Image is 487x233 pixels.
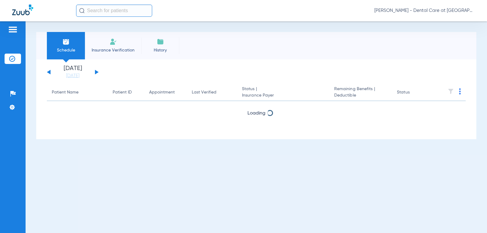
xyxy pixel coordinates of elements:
[51,47,80,53] span: Schedule
[334,92,387,99] span: Deductible
[149,89,182,96] div: Appointment
[52,89,79,96] div: Patient Name
[448,88,454,94] img: filter.svg
[247,111,265,116] span: Loading
[459,88,461,94] img: group-dot-blue.svg
[113,89,132,96] div: Patient ID
[192,89,232,96] div: Last Verified
[54,73,91,79] a: [DATE]
[329,84,392,101] th: Remaining Benefits |
[52,89,103,96] div: Patient Name
[54,65,91,79] li: [DATE]
[242,92,324,99] span: Insurance Payer
[62,38,70,45] img: Schedule
[8,26,18,33] img: hamburger-icon
[392,84,433,101] th: Status
[192,89,216,96] div: Last Verified
[149,89,175,96] div: Appointment
[374,8,475,14] span: [PERSON_NAME] - Dental Care at [GEOGRAPHIC_DATA]
[76,5,152,17] input: Search for patients
[146,47,175,53] span: History
[12,5,33,15] img: Zuub Logo
[113,89,139,96] div: Patient ID
[157,38,164,45] img: History
[89,47,137,53] span: Insurance Verification
[110,38,117,45] img: Manual Insurance Verification
[79,8,85,13] img: Search Icon
[237,84,329,101] th: Status |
